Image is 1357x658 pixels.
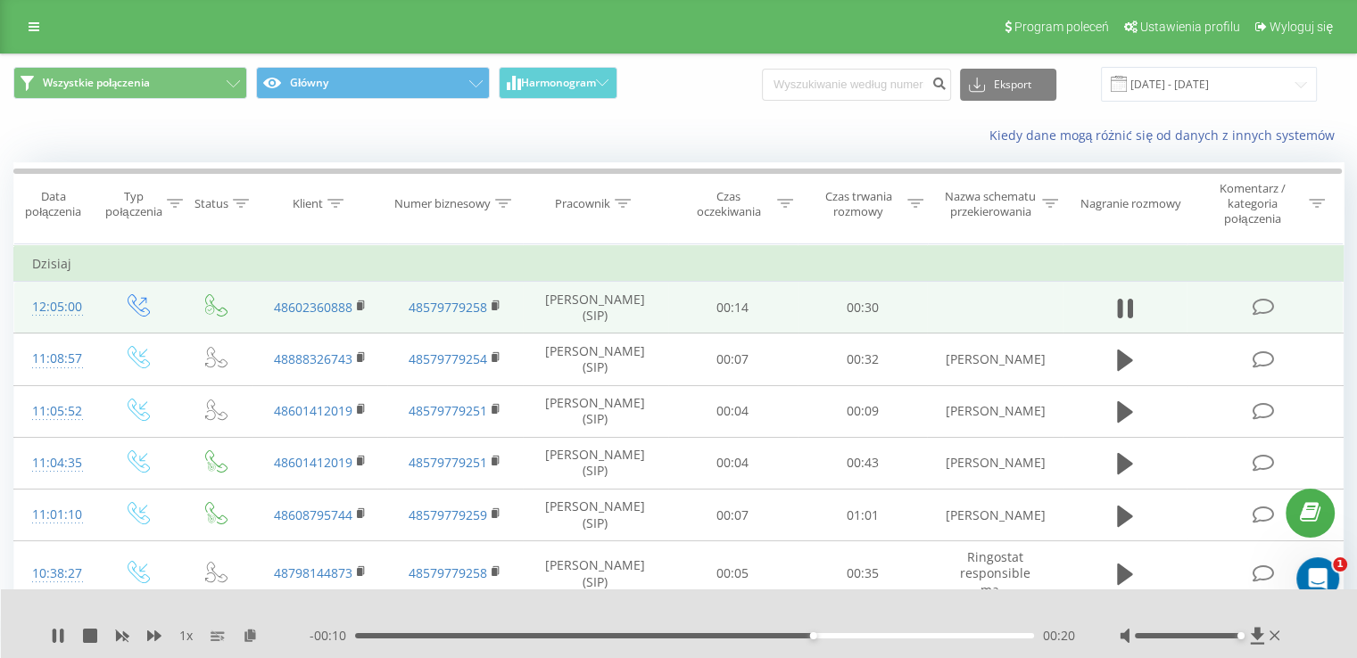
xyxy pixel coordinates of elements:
[43,76,150,90] span: Wszystkie połączenia
[1200,181,1304,226] div: Komentarz / kategoria połączenia
[523,333,668,385] td: [PERSON_NAME] (SIP)
[668,282,798,333] td: 00:14
[14,246,1344,282] td: Dzisiaj
[668,333,798,385] td: 00:07
[274,564,352,581] a: 48798144873
[523,437,668,489] td: [PERSON_NAME] (SIP)
[32,446,79,481] div: 11:04:35
[1080,196,1181,211] div: Nagranie rozmowy
[927,385,1062,437] td: [PERSON_NAME]
[523,489,668,541] td: [PERSON_NAME] (SIP)
[194,196,228,211] div: Status
[944,189,1038,219] div: Nazwa schematu przekierowania
[293,196,323,211] div: Klient
[499,67,617,99] button: Harmonogram
[409,350,487,367] a: 48579779254
[394,196,491,211] div: Numer biznesowy
[927,333,1062,385] td: [PERSON_NAME]
[798,489,927,541] td: 01:01
[32,394,79,429] div: 11:05:52
[762,69,951,101] input: Wyszukiwanie według numeru
[1333,557,1347,572] span: 1
[523,541,668,607] td: [PERSON_NAME] (SIP)
[521,77,596,89] span: Harmonogram
[13,67,247,99] button: Wszystkie połączenia
[927,437,1062,489] td: [PERSON_NAME]
[32,341,79,376] div: 11:08:57
[409,299,487,316] a: 48579779258
[1140,20,1240,34] span: Ustawienia profilu
[409,506,487,523] a: 48579779259
[32,498,79,532] div: 11:01:10
[668,489,798,541] td: 00:07
[274,454,352,471] a: 48601412019
[1043,627,1075,645] span: 00:20
[798,282,927,333] td: 00:30
[668,437,798,489] td: 00:04
[274,402,352,419] a: 48601412019
[409,454,487,471] a: 48579779251
[684,189,774,219] div: Czas oczekiwania
[105,189,161,219] div: Typ połączenia
[989,127,1344,144] a: Kiedy dane mogą różnić się od danych z innych systemów
[555,196,610,211] div: Pracownik
[1237,632,1244,639] div: Accessibility label
[32,556,79,591] div: 10:38:27
[310,627,355,645] span: - 00:10
[274,299,352,316] a: 48602360888
[668,541,798,607] td: 00:05
[1296,557,1339,600] iframe: Intercom live chat
[523,385,668,437] td: [PERSON_NAME] (SIP)
[960,69,1056,101] button: Eksport
[179,627,193,645] span: 1 x
[409,564,487,581] a: 48579779258
[798,541,927,607] td: 00:35
[256,67,490,99] button: Główny
[274,350,352,367] a: 48888326743
[798,385,927,437] td: 00:09
[32,290,79,325] div: 12:05:00
[927,489,1062,541] td: [PERSON_NAME]
[409,402,487,419] a: 48579779251
[960,548,1030,597] span: Ringostat responsible ma...
[1270,20,1333,34] span: Wyloguj się
[668,385,798,437] td: 00:04
[814,189,903,219] div: Czas trwania rozmowy
[798,437,927,489] td: 00:43
[1014,20,1109,34] span: Program poleceń
[523,282,668,333] td: [PERSON_NAME] (SIP)
[274,506,352,523] a: 48608795744
[14,189,92,219] div: Data połączenia
[810,632,817,639] div: Accessibility label
[798,333,927,385] td: 00:32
